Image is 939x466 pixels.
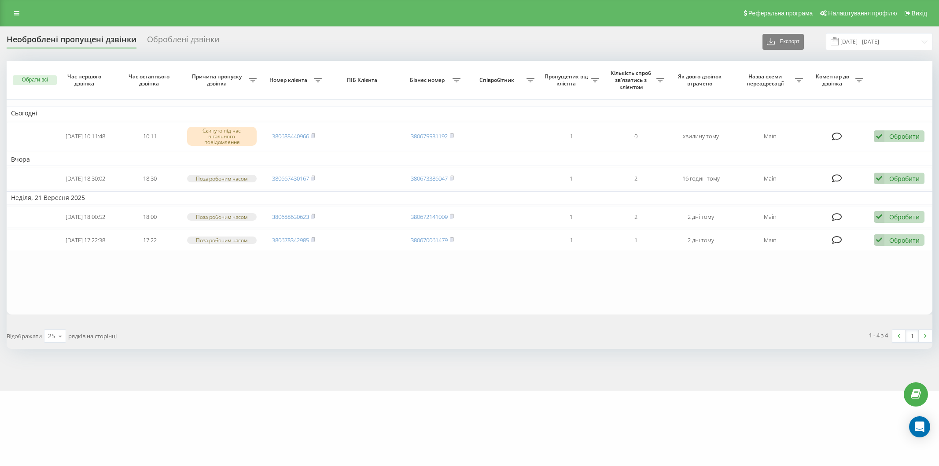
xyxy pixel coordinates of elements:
div: Обробити [889,213,920,221]
td: 18:00 [118,206,182,228]
span: Вихід [912,10,927,17]
td: 16 годин тому [669,168,733,189]
span: Відображати [7,332,42,340]
div: Поза робочим часом [187,175,257,182]
div: Скинуто під час вітального повідомлення [187,127,257,146]
td: [DATE] 10:11:48 [53,122,118,151]
div: Поза робочим часом [187,237,257,244]
a: 380667430167 [272,174,309,182]
span: Кількість спроб зв'язатись з клієнтом [608,70,656,90]
td: Вчора [7,153,932,166]
div: Open Intercom Messenger [909,416,930,437]
span: ПІБ Клієнта [334,77,392,84]
a: 380678342985 [272,236,309,244]
a: 1 [906,330,919,342]
div: 25 [48,332,55,340]
td: 0 [604,122,668,151]
a: 380685440966 [272,132,309,140]
span: Час останнього дзвінка [125,73,175,87]
td: 2 [604,168,668,189]
td: 1 [539,168,604,189]
div: Обробити [889,174,920,183]
div: Поза робочим часом [187,213,257,221]
td: 1 [539,229,604,251]
span: Бізнес номер [405,77,453,84]
td: [DATE] 18:30:02 [53,168,118,189]
a: 380673386047 [411,174,448,182]
td: 1 [539,206,604,228]
td: 2 [604,206,668,228]
span: рядків на сторінці [68,332,117,340]
span: Пропущених від клієнта [543,73,591,87]
td: Сьогодні [7,107,932,120]
td: Main [733,168,807,189]
div: Обробити [889,132,920,141]
td: 2 дні тому [669,229,733,251]
td: 10:11 [118,122,182,151]
td: Main [733,122,807,151]
a: 380688630623 [272,213,309,221]
span: Як довго дзвінок втрачено [676,73,726,87]
div: Оброблені дзвінки [147,35,219,48]
td: Неділя, 21 Вересня 2025 [7,191,932,204]
button: Експорт [762,34,804,50]
div: Обробити [889,236,920,244]
div: 1 - 4 з 4 [869,331,888,340]
button: Обрати всі [13,75,57,85]
td: Main [733,229,807,251]
div: Необроблені пропущені дзвінки [7,35,136,48]
td: хвилину тому [669,122,733,151]
span: Час першого дзвінка [60,73,110,87]
td: 1 [604,229,668,251]
span: Реферальна програма [748,10,813,17]
span: Назва схеми переадресації [738,73,795,87]
td: 1 [539,122,604,151]
span: Налаштування профілю [828,10,897,17]
td: 2 дні тому [669,206,733,228]
span: Номер клієнта [265,77,313,84]
td: Main [733,206,807,228]
td: [DATE] 17:22:38 [53,229,118,251]
td: 17:22 [118,229,182,251]
a: 380670061479 [411,236,448,244]
span: Співробітник [469,77,527,84]
a: 380675531192 [411,132,448,140]
td: 18:30 [118,168,182,189]
td: [DATE] 18:00:52 [53,206,118,228]
a: 380672141009 [411,213,448,221]
span: Причина пропуску дзвінка [187,73,249,87]
span: Коментар до дзвінка [812,73,855,87]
